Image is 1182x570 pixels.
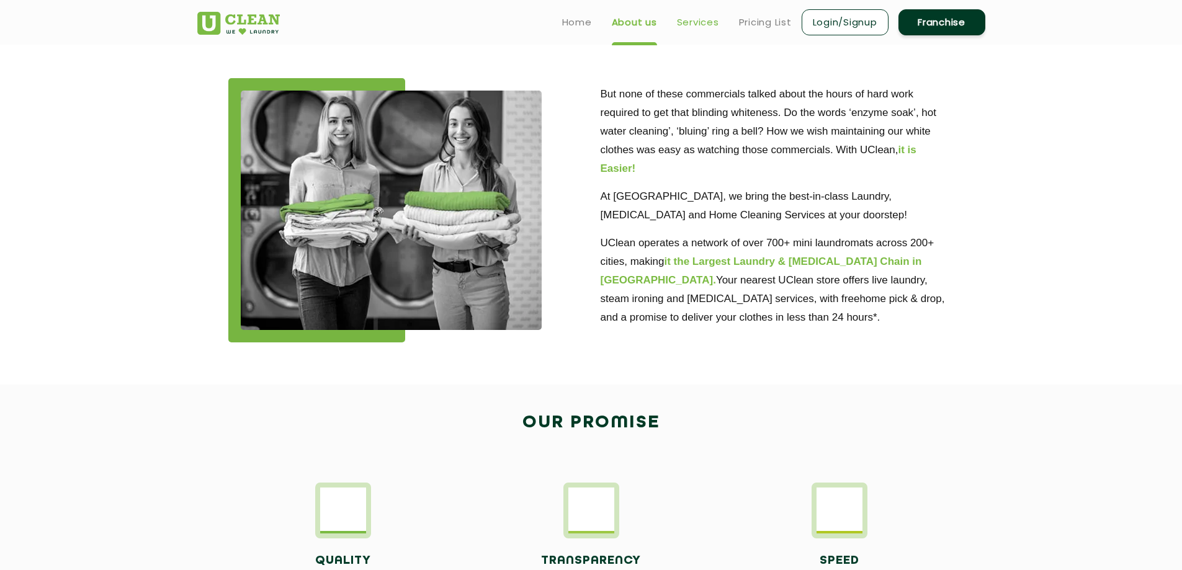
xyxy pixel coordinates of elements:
[739,15,792,30] a: Pricing List
[802,9,889,35] a: Login/Signup
[677,15,719,30] a: Services
[228,554,458,568] h4: Quality
[817,488,862,530] img: promise_icon_3_11zon.webp
[562,15,592,30] a: Home
[725,554,954,568] h4: Speed
[320,488,366,530] img: Laundry
[241,91,542,330] img: about_img_11zon.webp
[477,554,706,568] h4: Transparency
[601,256,922,286] b: it the Largest Laundry & [MEDICAL_DATA] Chain in [GEOGRAPHIC_DATA].
[197,12,280,35] img: UClean Laundry and Dry Cleaning
[601,234,954,327] p: UClean operates a network of over 700+ mini laundromats across 200+ cities, making Your nearest U...
[568,488,614,530] img: promise_icon_2_11zon.webp
[197,408,985,438] h2: Our Promise
[612,15,657,30] a: About us
[601,187,954,225] p: At [GEOGRAPHIC_DATA], we bring the best-in-class Laundry, [MEDICAL_DATA] and Home Cleaning Servic...
[898,9,985,35] a: Franchise
[601,85,954,178] p: But none of these commercials talked about the hours of hard work required to get that blinding w...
